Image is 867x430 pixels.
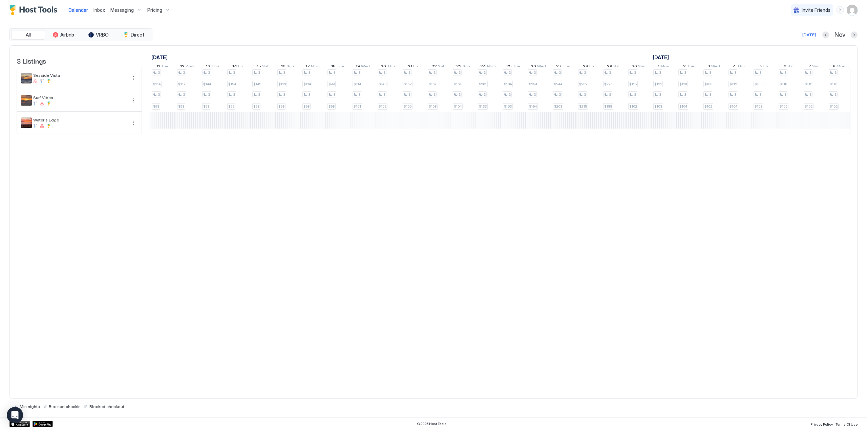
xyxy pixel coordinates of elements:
[681,62,696,72] a: December 2, 2025
[679,104,687,109] span: $104
[308,92,310,97] span: 3
[129,96,138,105] div: menu
[654,104,662,109] span: $103
[33,117,127,122] span: Water's Edge
[232,64,237,71] span: 14
[68,6,88,14] a: Calendar
[780,104,787,109] span: $102
[208,70,210,75] span: 3
[283,92,285,97] span: 3
[812,64,820,71] span: Sun
[454,82,461,86] span: $161
[255,62,270,72] a: November 15, 2025
[147,7,162,13] span: Pricing
[579,104,587,109] span: $215
[563,64,570,71] span: Thu
[559,70,561,75] span: 3
[356,64,360,71] span: 19
[129,119,138,127] button: More options
[279,62,296,72] a: November 16, 2025
[49,404,81,409] span: Blocked checkin
[117,30,151,40] button: Direct
[504,104,512,109] span: $153
[330,62,346,72] a: November 18, 2025
[463,64,470,71] span: Sun
[93,7,105,13] span: Inbox
[21,117,32,128] div: listing image
[303,82,311,86] span: $114
[605,62,621,72] a: November 29, 2025
[729,82,737,86] span: $112
[529,62,548,72] a: November 26, 2025
[831,62,847,72] a: December 8, 2025
[784,92,786,97] span: 3
[308,70,310,75] span: 3
[68,7,88,13] span: Calendar
[153,104,159,109] span: $98
[203,82,211,86] span: $144
[233,92,235,97] span: 3
[354,104,361,109] span: $101
[834,70,837,75] span: 3
[333,92,335,97] span: 3
[361,64,370,71] span: Wed
[579,82,587,86] span: $259
[155,62,170,72] a: November 11, 2025
[706,62,722,72] a: December 3, 2025
[417,422,446,426] span: © 2025 Host Tools
[311,64,320,71] span: Mon
[82,30,115,40] button: VRBO
[758,62,770,72] a: December 5, 2025
[161,64,168,71] span: Tue
[684,92,686,97] span: 3
[830,82,837,86] span: $116
[408,70,410,75] span: 3
[178,82,185,86] span: $117
[178,104,184,109] span: $98
[731,62,746,72] a: December 4, 2025
[634,70,636,75] span: 3
[729,104,737,109] span: $104
[554,62,572,72] a: November 27, 2025
[529,82,537,86] span: $234
[509,70,511,75] span: 3
[709,70,711,75] span: 3
[822,31,829,38] button: Previous month
[9,421,30,427] div: App Store
[438,64,444,71] span: Sat
[183,92,185,97] span: 3
[379,62,397,72] a: November 20, 2025
[554,82,562,86] span: $244
[454,104,462,109] span: $104
[559,92,561,97] span: 3
[429,82,436,86] span: $167
[33,95,127,100] span: Surf Vibes
[654,82,662,86] span: $121
[809,92,811,97] span: 3
[278,82,286,86] span: $113
[262,64,269,71] span: Sat
[513,64,520,71] span: Tue
[129,96,138,105] button: More options
[253,82,261,86] span: $145
[802,7,830,13] span: Invite Friends
[479,62,498,72] a: November 24, 2025
[734,92,736,97] span: 3
[404,82,411,86] span: $162
[833,64,836,71] span: 8
[660,64,669,71] span: Mon
[634,92,636,97] span: 3
[238,64,243,71] span: Fri
[329,104,335,109] span: $98
[509,92,511,97] span: 3
[333,70,335,75] span: 3
[784,70,786,75] span: 3
[760,64,762,71] span: 5
[834,31,845,39] span: Nov
[404,104,411,109] span: $105
[454,62,472,72] a: November 23, 2025
[836,420,858,427] a: Terms Of Use
[484,70,486,75] span: 3
[629,104,637,109] span: $102
[9,5,60,15] a: Host Tools Logo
